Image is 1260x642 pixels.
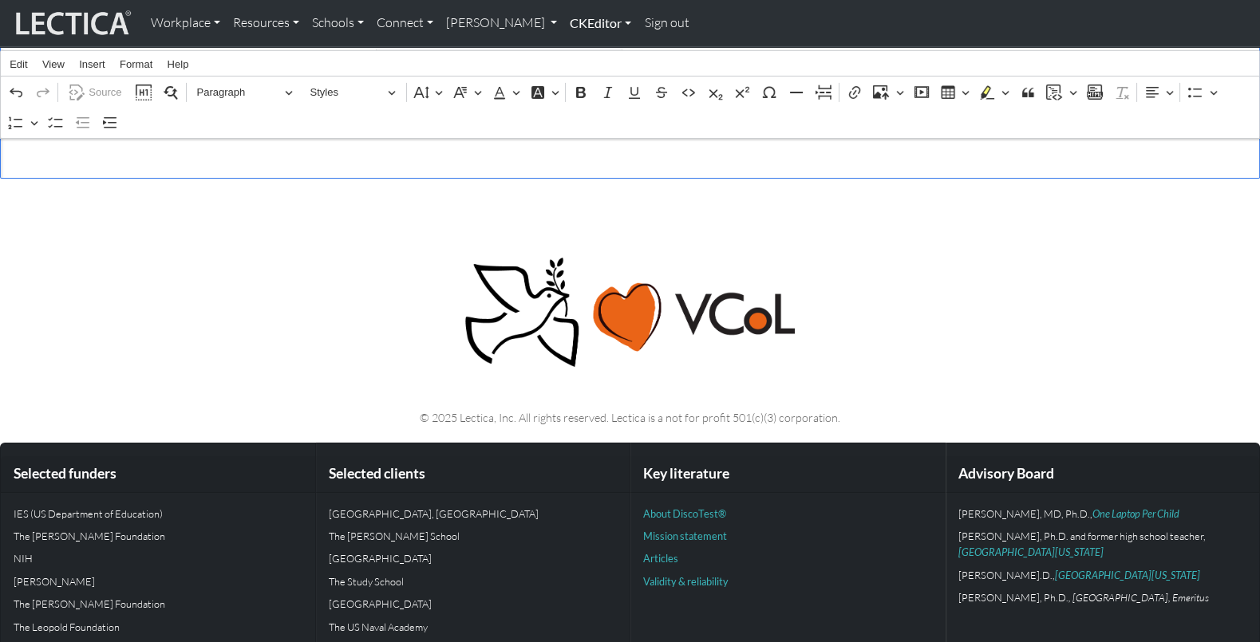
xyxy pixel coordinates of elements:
[190,80,300,104] button: Paragraph, Heading
[1,51,1259,77] div: Editor menu bar
[958,528,1247,561] p: [PERSON_NAME], Ph.D. and former high school teacher,
[120,59,152,69] span: Format
[643,507,726,520] a: About DiscoTest®
[370,6,440,40] a: Connect
[306,6,370,40] a: Schools
[440,6,563,40] a: [PERSON_NAME]
[168,59,189,69] span: Help
[14,596,302,612] p: The [PERSON_NAME] Foundation
[14,506,302,522] p: IES (US Department of Education)
[14,619,302,635] p: The Leopold Foundation
[329,573,618,589] p: The Study School
[329,528,618,544] p: The [PERSON_NAME] School
[958,506,1247,522] p: [PERSON_NAME], MD, Ph.D.,
[310,83,382,102] span: Styles
[958,567,1247,583] p: [PERSON_NAME].D.,
[638,6,695,40] a: Sign out
[460,255,801,371] img: Peace, love, VCoL
[316,456,630,492] div: Selected clients
[303,80,403,104] button: Styles
[329,619,618,635] p: The US Naval Academy
[89,83,121,102] span: Source
[563,6,638,40] a: CKEditor
[630,456,945,492] div: Key literature
[14,528,302,544] p: The [PERSON_NAME] Foundation
[113,408,1147,427] p: © 2025 Lectica, Inc. All rights reserved. Lectica is a not for profit 501(c)(3) corporation.
[946,456,1260,492] div: Advisory Board
[1092,507,1179,520] a: One Laptop Per Child
[643,575,729,588] a: Validity & reliability
[14,573,302,589] p: [PERSON_NAME]
[643,552,678,565] a: Articles
[79,59,105,69] span: Insert
[643,530,727,542] a: Mission statement
[10,59,27,69] span: Edit
[329,506,618,522] p: [GEOGRAPHIC_DATA], [GEOGRAPHIC_DATA]
[958,589,1247,605] p: [PERSON_NAME], Ph.D.
[196,83,279,102] span: Paragraph
[329,550,618,566] p: [GEOGRAPHIC_DATA]
[1,456,315,492] div: Selected funders
[144,6,227,40] a: Workplace
[14,550,302,566] p: NIH
[1,77,1259,137] div: Editor toolbar
[227,6,306,40] a: Resources
[1055,569,1200,581] a: [GEOGRAPHIC_DATA][US_STATE]
[329,596,618,612] p: [GEOGRAPHIC_DATA]
[1068,591,1209,604] em: , [GEOGRAPHIC_DATA], Emeritus
[61,80,128,104] button: Source
[958,546,1104,558] a: [GEOGRAPHIC_DATA][US_STATE]
[12,8,132,38] img: lecticalive
[42,59,65,69] span: View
